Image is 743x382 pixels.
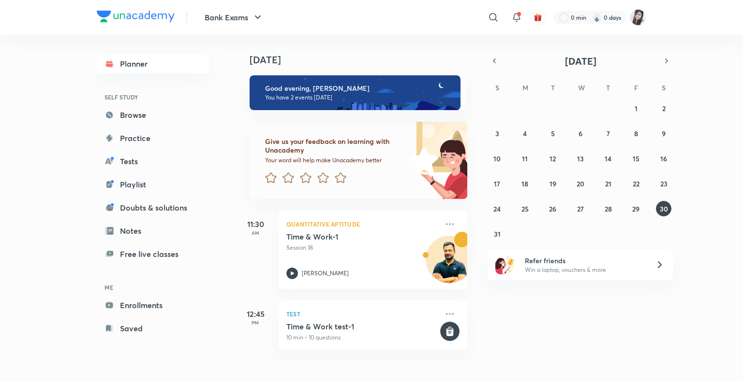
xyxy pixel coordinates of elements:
button: August 1, 2025 [628,100,644,116]
button: August 24, 2025 [490,201,505,216]
abbr: August 26, 2025 [549,204,556,213]
a: Company Logo [97,11,175,25]
abbr: Sunday [495,83,499,92]
p: PM [236,320,275,325]
a: Playlist [97,175,209,194]
abbr: August 25, 2025 [521,204,529,213]
button: August 8, 2025 [628,126,644,141]
abbr: August 27, 2025 [577,204,584,213]
a: Enrollments [97,296,209,315]
abbr: August 3, 2025 [495,129,499,138]
abbr: August 22, 2025 [633,179,639,188]
abbr: August 29, 2025 [632,204,639,213]
button: August 31, 2025 [490,226,505,241]
a: Doubts & solutions [97,198,209,217]
p: Test [286,308,438,320]
h5: 12:45 [236,308,275,320]
button: avatar [530,10,546,25]
span: [DATE] [565,55,596,68]
abbr: August 13, 2025 [577,154,584,163]
h6: Give us your feedback on learning with Unacademy [265,137,406,155]
a: Saved [97,319,209,338]
img: feedback_image [377,122,467,199]
abbr: Friday [634,83,638,92]
abbr: Wednesday [578,83,585,92]
button: [DATE] [501,54,660,68]
abbr: Thursday [606,83,610,92]
button: August 3, 2025 [490,126,505,141]
abbr: August 7, 2025 [607,129,610,138]
button: August 22, 2025 [628,176,644,191]
button: August 5, 2025 [545,126,561,141]
abbr: August 5, 2025 [551,129,555,138]
abbr: August 6, 2025 [579,129,582,138]
a: Free live classes [97,244,209,264]
button: August 30, 2025 [656,201,671,216]
abbr: August 9, 2025 [662,129,666,138]
p: AM [236,230,275,236]
abbr: August 19, 2025 [550,179,556,188]
button: August 18, 2025 [517,176,533,191]
button: August 27, 2025 [573,201,588,216]
abbr: August 17, 2025 [494,179,500,188]
button: August 23, 2025 [656,176,671,191]
button: August 16, 2025 [656,151,671,166]
abbr: August 1, 2025 [635,104,638,113]
img: evening [250,75,461,110]
p: Session 18 [286,243,438,252]
abbr: August 14, 2025 [605,154,611,163]
button: August 4, 2025 [517,126,533,141]
img: avatar [534,13,542,22]
h4: [DATE] [250,54,477,66]
a: Practice [97,128,209,148]
button: August 13, 2025 [573,151,588,166]
h5: Time & Work test-1 [286,322,438,331]
h6: ME [97,279,209,296]
abbr: August 16, 2025 [660,154,667,163]
a: Tests [97,152,209,171]
button: August 14, 2025 [600,151,616,166]
abbr: August 4, 2025 [523,129,527,138]
abbr: August 18, 2025 [521,179,528,188]
abbr: August 2, 2025 [662,104,666,113]
abbr: Monday [522,83,528,92]
p: [PERSON_NAME] [302,269,349,278]
button: August 2, 2025 [656,100,671,116]
button: August 11, 2025 [517,151,533,166]
abbr: August 12, 2025 [550,154,556,163]
p: Your word will help make Unacademy better [265,156,406,164]
button: August 12, 2025 [545,151,561,166]
h5: 11:30 [236,218,275,230]
abbr: August 21, 2025 [605,179,611,188]
a: Notes [97,221,209,241]
abbr: August 10, 2025 [493,154,501,163]
abbr: August 11, 2025 [522,154,528,163]
img: Company Logo [97,11,175,22]
button: August 28, 2025 [600,201,616,216]
button: August 26, 2025 [545,201,561,216]
h5: Time & Work-1 [286,232,407,241]
img: Avatar [426,241,473,287]
button: August 10, 2025 [490,151,505,166]
abbr: August 28, 2025 [605,204,612,213]
a: Browse [97,105,209,125]
abbr: August 15, 2025 [633,154,639,163]
button: August 21, 2025 [600,176,616,191]
abbr: August 8, 2025 [634,129,638,138]
p: You have 2 events [DATE] [265,94,452,101]
p: Win a laptop, vouchers & more [525,266,644,274]
abbr: Tuesday [551,83,555,92]
abbr: Saturday [662,83,666,92]
button: August 19, 2025 [545,176,561,191]
p: 10 min • 10 questions [286,333,438,342]
img: Manjeet Kaur [630,9,646,26]
abbr: August 31, 2025 [494,229,501,239]
button: August 17, 2025 [490,176,505,191]
button: August 6, 2025 [573,126,588,141]
a: Planner [97,54,209,73]
img: streak [592,13,602,22]
h6: Good evening, [PERSON_NAME] [265,84,452,93]
button: August 7, 2025 [600,126,616,141]
abbr: August 30, 2025 [660,204,668,213]
button: August 25, 2025 [517,201,533,216]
